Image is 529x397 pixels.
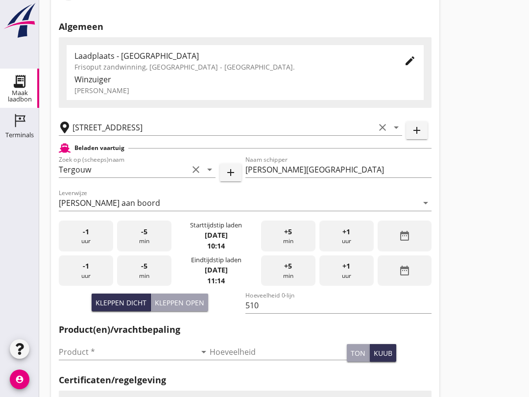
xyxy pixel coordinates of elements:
strong: [DATE] [205,230,228,240]
input: Hoeveelheid 0-lijn [245,298,432,313]
div: uur [319,221,374,251]
div: Laadplaats - [GEOGRAPHIC_DATA] [74,50,388,62]
i: arrow_drop_down [204,164,216,175]
div: min [261,255,315,286]
i: arrow_drop_down [198,346,210,358]
span: +1 [342,261,350,272]
div: Kleppen open [155,298,204,308]
div: Frisoput zandwinning, [GEOGRAPHIC_DATA] - [GEOGRAPHIC_DATA]. [74,62,388,72]
i: date_range [399,265,410,276]
i: add [225,167,237,178]
div: uur [59,255,113,286]
i: date_range [399,230,410,242]
button: Kleppen dicht [92,294,151,311]
div: Starttijdstip laden [190,221,242,230]
input: Hoeveelheid [210,344,347,360]
strong: 11:14 [207,276,225,285]
button: ton [347,344,370,362]
i: arrow_drop_down [390,122,402,133]
div: Eindtijdstip laden [191,255,241,265]
input: Zoek op (scheeps)naam [59,162,188,177]
span: +5 [284,261,292,272]
span: -1 [83,226,89,237]
i: clear [377,122,388,133]
i: arrow_drop_down [420,197,432,209]
div: Kleppen dicht [96,298,146,308]
button: kuub [370,344,396,362]
h2: Beladen vaartuig [74,144,124,152]
div: min [261,221,315,251]
img: logo-small.a267ee39.svg [2,2,37,39]
div: Winzuiger [74,74,416,85]
div: kuub [374,348,392,358]
div: uur [319,255,374,286]
button: Kleppen open [151,294,208,311]
span: -5 [141,261,147,272]
strong: 10:14 [207,241,225,250]
strong: [DATE] [205,265,228,274]
h2: Algemeen [59,20,432,33]
div: Terminals [5,132,34,138]
div: [PERSON_NAME] aan boord [59,198,160,207]
div: uur [59,221,113,251]
h2: Product(en)/vrachtbepaling [59,323,432,336]
span: +1 [342,226,350,237]
h2: Certificaten/regelgeving [59,373,432,387]
input: Naam schipper [245,162,432,177]
input: Losplaats [72,120,375,135]
div: min [117,221,171,251]
span: +5 [284,226,292,237]
i: account_circle [10,370,29,389]
span: -5 [141,226,147,237]
i: edit [404,55,416,67]
i: clear [190,164,202,175]
div: min [117,255,171,286]
span: -1 [83,261,89,272]
i: add [411,124,423,136]
input: Product * [59,344,196,360]
div: [PERSON_NAME] [74,85,416,96]
div: ton [351,348,365,358]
